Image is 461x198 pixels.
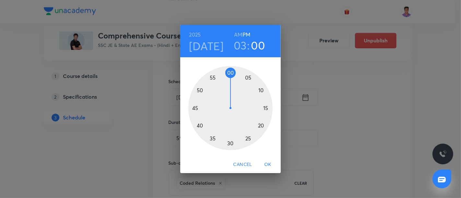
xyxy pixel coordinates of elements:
button: PM [242,30,250,39]
button: 03 [234,38,247,52]
button: [DATE] [189,39,224,53]
span: OK [260,160,276,169]
button: 2025 [189,30,201,39]
h3: : [247,38,250,52]
button: Cancel [231,159,255,170]
button: OK [257,159,278,170]
button: AM [234,30,242,39]
span: Cancel [233,160,252,169]
button: 00 [251,38,265,52]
